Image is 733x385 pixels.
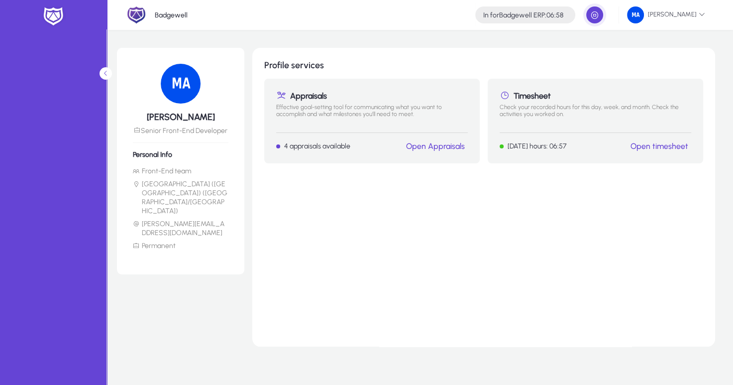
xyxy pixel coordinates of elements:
[545,11,546,19] span: :
[161,64,201,104] img: 34.png
[41,6,66,27] img: white-logo.png
[133,150,228,159] h6: Personal Info
[483,11,499,19] span: In for
[127,5,146,24] img: 2.png
[133,180,228,216] li: [GEOGRAPHIC_DATA] ([GEOGRAPHIC_DATA]) ([GEOGRAPHIC_DATA]/[GEOGRAPHIC_DATA])
[133,127,228,135] p: Senior Front-End Developer
[619,6,713,24] button: [PERSON_NAME]
[500,91,691,101] h1: Timesheet
[276,91,468,101] h1: Appraisals
[627,6,644,23] img: 34.png
[483,11,563,19] h4: Badgewell ERP
[546,11,563,19] span: 06:58
[627,6,705,23] span: [PERSON_NAME]
[508,142,566,150] p: [DATE] hours: 06:57
[284,142,350,150] p: 4 appraisals available
[403,141,468,151] button: Open Appraisals
[630,141,688,151] a: Open timesheet
[264,60,703,71] h1: Profile services
[406,141,465,151] a: Open Appraisals
[155,11,188,19] p: Badgewell
[276,104,468,125] p: Effective goal-setting tool for communicating what you want to accomplish and what milestones you...
[500,104,691,125] p: Check your recorded hours for this day, week, and month. Check the activities you worked on.
[133,112,228,123] h5: [PERSON_NAME]
[133,220,228,238] li: [PERSON_NAME][EMAIL_ADDRESS][DOMAIN_NAME]
[133,167,228,176] li: Front-End team
[628,141,691,151] button: Open timesheet
[133,242,228,251] li: Permanent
